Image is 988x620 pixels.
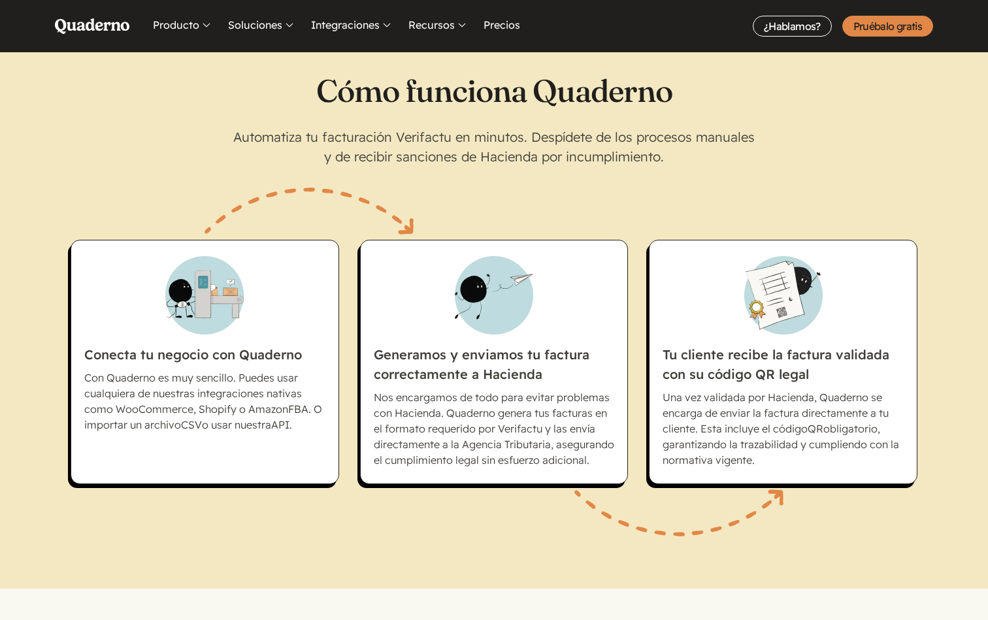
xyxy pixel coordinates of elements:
[181,418,202,431] abbr: Comma-separated values
[374,256,615,384] h3: Generamos y enviamos tu factura correctamente a Hacienda
[374,389,615,468] p: Nos encargamos de todo para evitar problemas con Hacienda. Quaderno genera tus facturas en el for...
[288,402,308,416] abbr: Fulfillment by Amazon
[808,422,823,435] abbr: Quick Response
[663,389,904,468] p: Una vez validada por Hacienda, Quaderno se encarga de enviar la factura directamente a tu cliente...
[842,16,933,37] a: Pruébalo gratis
[84,256,325,365] h3: Conecta tu negocio con Quaderno
[233,127,755,167] p: Automatiza tu facturación Verifactu en minutos. Despídete de los procesos manuales y de recibir s...
[271,418,289,431] abbr: Application Programming Interface
[71,73,917,109] h2: Cómo funciona Quaderno
[663,256,904,384] h3: Tu cliente recibe la factura validada con su código QR legal
[753,16,832,37] a: ¿Hablamos?
[84,370,325,432] p: Con Quaderno es muy sencillo. Puedes usar cualquiera de nuestras integraciones nativas como WooCo...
